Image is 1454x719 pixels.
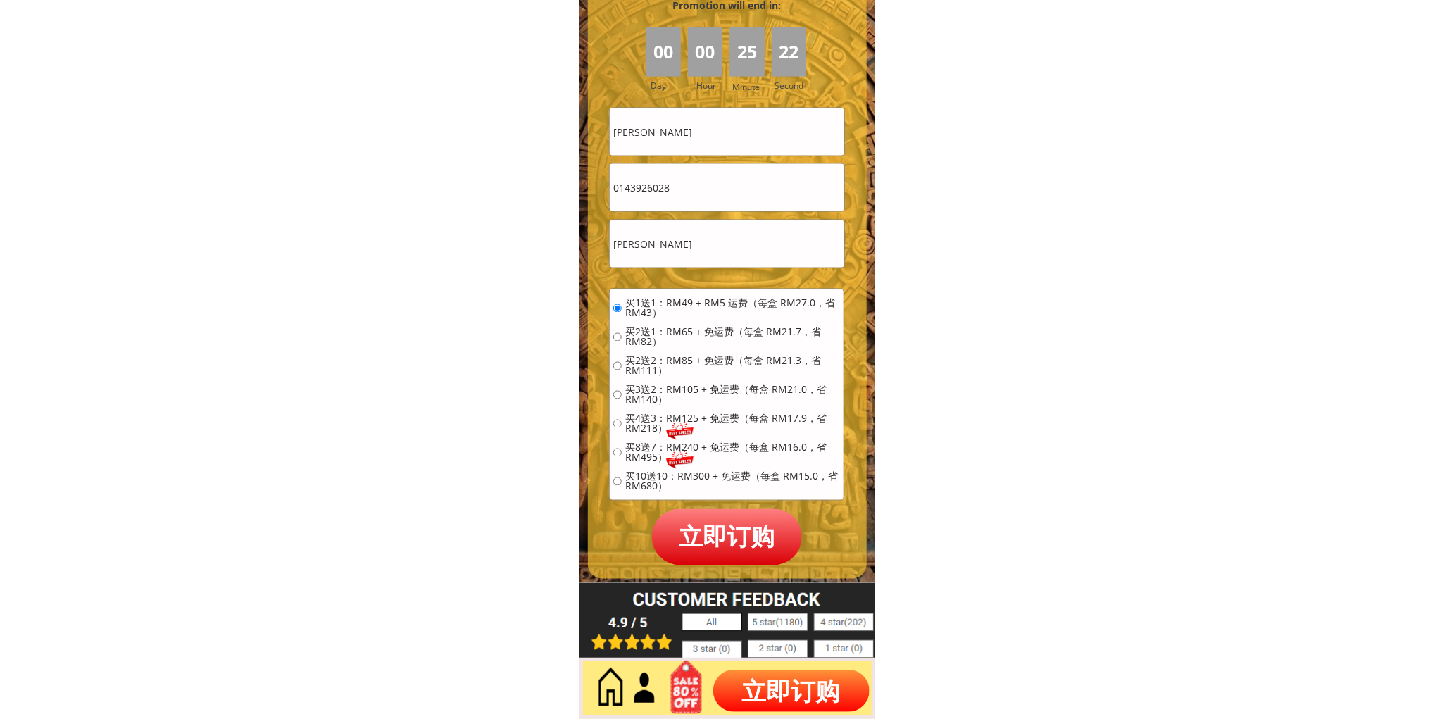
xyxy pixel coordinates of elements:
span: 买3送2：RM105 + 免运费（每盒 RM21.0，省 RM140） [625,385,840,405]
input: 姓名 [610,108,844,156]
h3: Second [775,79,810,92]
input: 地址 [610,220,844,268]
p: 立即订购 [713,670,870,712]
span: 买1送1：RM49 + RM5 运费（每盒 RM27.0，省 RM43） [625,299,840,318]
h3: Hour [696,79,726,92]
span: 买2送1：RM65 + 免运费（每盒 RM21.7，省 RM82） [625,327,840,347]
h3: Minute [732,80,763,94]
input: 电话 [610,164,844,211]
span: 买4送3：RM125 + 免运费（每盒 RM17.9，省 RM218） [625,414,840,434]
span: 买2送2：RM85 + 免运费（每盒 RM21.3，省 RM111） [625,356,840,376]
h3: Day [651,79,686,92]
span: 买8送7：RM240 + 免运费（每盒 RM16.0，省 RM495） [625,443,840,463]
span: 买10送10：RM300 + 免运费（每盒 RM15.0，省 RM680） [625,472,840,492]
p: 立即订购 [652,509,803,565]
